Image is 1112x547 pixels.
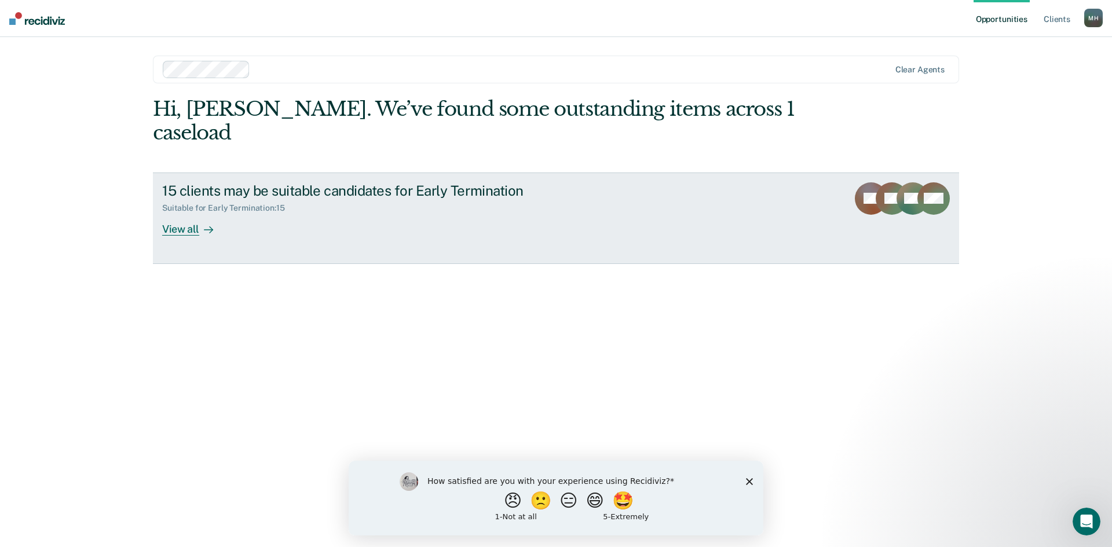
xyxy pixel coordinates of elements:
div: Suitable for Early Termination : 15 [162,203,294,213]
a: 15 clients may be suitable candidates for Early TerminationSuitable for Early Termination:15View all [153,172,959,264]
div: Clear agents [895,65,945,75]
div: M H [1084,9,1103,27]
button: MH [1084,9,1103,27]
iframe: Survey by Kim from Recidiviz [349,461,763,535]
div: 15 clients may be suitable candidates for Early Termination [162,182,569,199]
div: View all [162,213,227,236]
iframe: Intercom live chat [1073,508,1100,535]
img: Recidiviz [9,12,65,25]
div: Hi, [PERSON_NAME]. We’ve found some outstanding items across 1 caseload [153,97,798,145]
